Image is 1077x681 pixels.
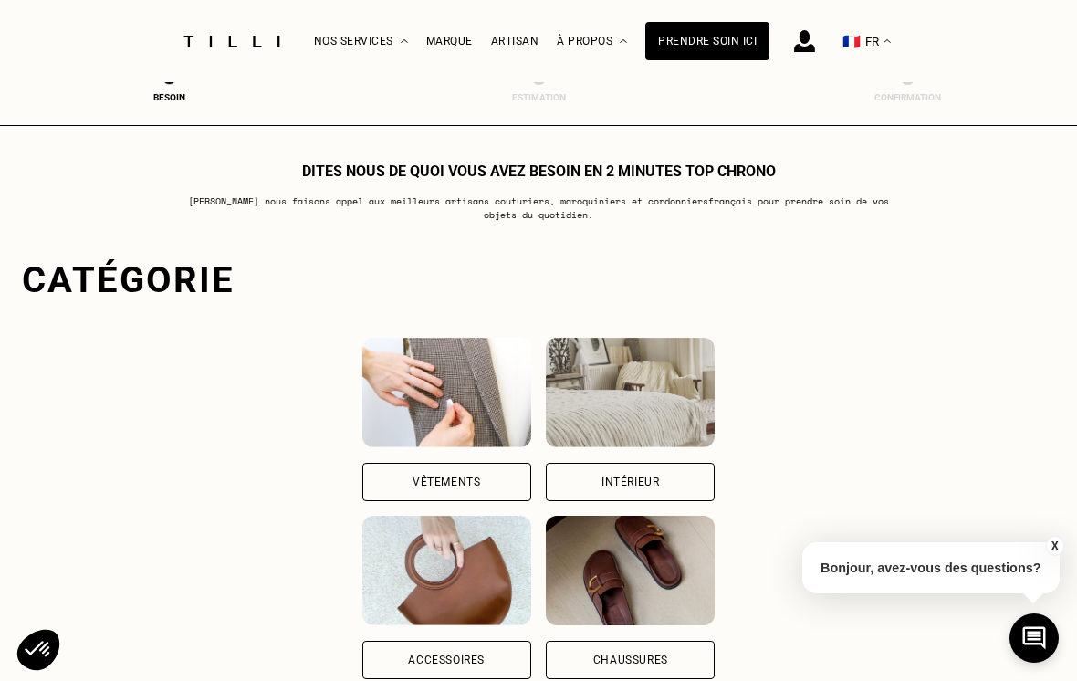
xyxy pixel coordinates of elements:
button: 🇫🇷 FR [833,1,900,82]
img: menu déroulant [884,39,891,44]
img: Vêtements [362,338,531,447]
img: Intérieur [546,338,715,447]
img: Accessoires [362,516,531,625]
a: Artisan [491,35,539,47]
div: Vêtements [413,477,480,487]
img: icône connexion [794,30,815,52]
div: Nos services [314,1,408,82]
a: Marque [426,35,473,47]
img: Logo du service de couturière Tilli [177,36,287,47]
div: Catégorie [22,258,1055,301]
div: À propos [557,1,627,82]
div: Intérieur [601,477,659,487]
span: 🇫🇷 [842,33,861,50]
div: Estimation [502,92,575,102]
div: Chaussures [593,655,668,665]
a: Prendre soin ici [645,22,769,60]
div: Accessoires [408,655,485,665]
img: Chaussures [546,516,715,625]
p: [PERSON_NAME] nous faisons appel aux meilleurs artisans couturiers , maroquiniers et cordonniers ... [177,194,901,222]
img: Menu déroulant [401,39,408,44]
button: X [1045,536,1063,556]
div: Besoin [133,92,206,102]
h1: Dites nous de quoi vous avez besoin en 2 minutes top chrono [302,162,776,180]
img: Menu déroulant à propos [620,39,627,44]
p: Bonjour, avez-vous des questions? [802,542,1060,593]
div: Confirmation [872,92,945,102]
